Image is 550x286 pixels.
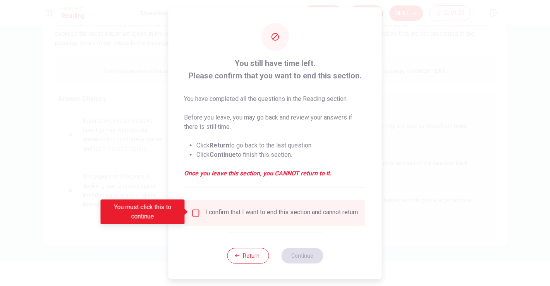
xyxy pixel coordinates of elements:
p: Before you leave, you may go back and review your answers if there is still time. [184,113,366,132]
div: I confirm that I want to end this section and cannot return. [205,208,359,218]
button: Continue [281,248,323,263]
li: Click to finish this section. [196,150,366,159]
em: Once you leave this section, you CANNOT return to it. [184,169,366,178]
button: Return [227,248,269,263]
div: You must click this to continue [101,199,185,224]
span: You still have time left. Please confirm that you want to end this section. [184,57,366,82]
strong: Return [210,142,229,149]
li: Click to go back to the last question [196,141,366,150]
strong: Continue [210,151,236,158]
span: You must click this to continue [191,208,201,218]
p: You have completed all the questions in the Reading section. [184,94,366,104]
